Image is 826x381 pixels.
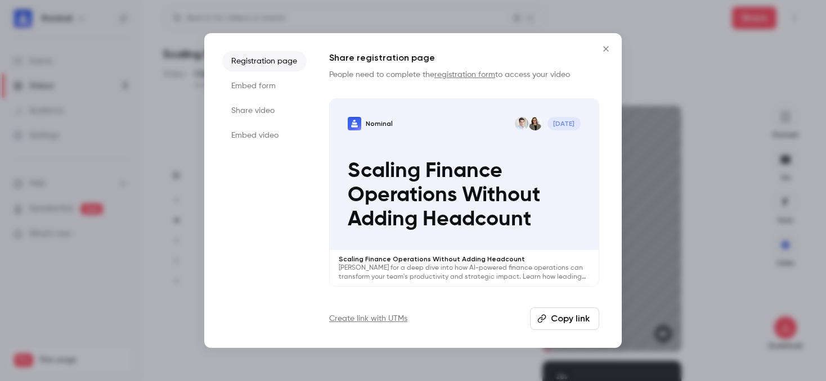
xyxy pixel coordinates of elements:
li: Share video [222,101,307,121]
img: Stephanie, Montelius [528,117,542,130]
h1: Share registration page [329,51,599,65]
button: Copy link [530,307,599,330]
li: Registration page [222,51,307,71]
a: registration form [434,71,495,79]
p: Nominal [366,119,393,128]
img: Scaling Finance Operations Without Adding Headcount [348,117,361,130]
p: Scaling Finance Operations Without Adding Headcount [348,159,581,232]
p: [PERSON_NAME] for a deep dive into how AI-powered finance operations can transform your team's pr... [339,264,590,282]
p: People need to complete the to access your video [329,69,599,80]
li: Embed video [222,125,307,146]
img: Guy Leibovitz [515,117,528,130]
a: Create link with UTMs [329,313,407,324]
p: Scaling Finance Operations Without Adding Headcount [339,255,590,264]
button: Close [595,38,617,60]
li: Embed form [222,76,307,96]
span: [DATE] [547,117,581,130]
a: Scaling Finance Operations Without Adding HeadcountNominalStephanie, MonteliusGuy Leibovitz[DATE]... [329,98,599,287]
